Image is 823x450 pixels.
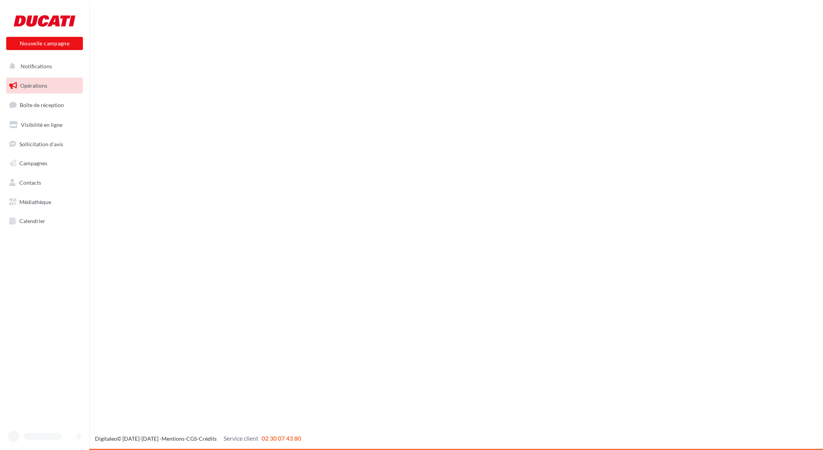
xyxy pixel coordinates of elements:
[95,435,117,442] a: Digitaleo
[162,435,184,442] a: Mentions
[5,213,84,229] a: Calendrier
[199,435,217,442] a: Crédits
[5,97,84,113] a: Boîte de réception
[95,435,301,442] span: © [DATE]-[DATE] - - -
[6,37,83,50] button: Nouvelle campagne
[5,155,84,171] a: Campagnes
[224,434,258,442] span: Service client
[262,434,301,442] span: 02 30 07 43 80
[5,136,84,152] a: Sollicitation d'avis
[20,82,47,89] span: Opérations
[19,179,41,186] span: Contacts
[186,435,197,442] a: CGS
[19,218,45,224] span: Calendrier
[5,175,84,191] a: Contacts
[5,78,84,94] a: Opérations
[20,102,64,108] span: Boîte de réception
[5,117,84,133] a: Visibilité en ligne
[19,199,51,205] span: Médiathèque
[21,63,52,69] span: Notifications
[5,194,84,210] a: Médiathèque
[21,121,62,128] span: Visibilité en ligne
[19,160,47,166] span: Campagnes
[5,58,81,74] button: Notifications
[19,140,63,147] span: Sollicitation d'avis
